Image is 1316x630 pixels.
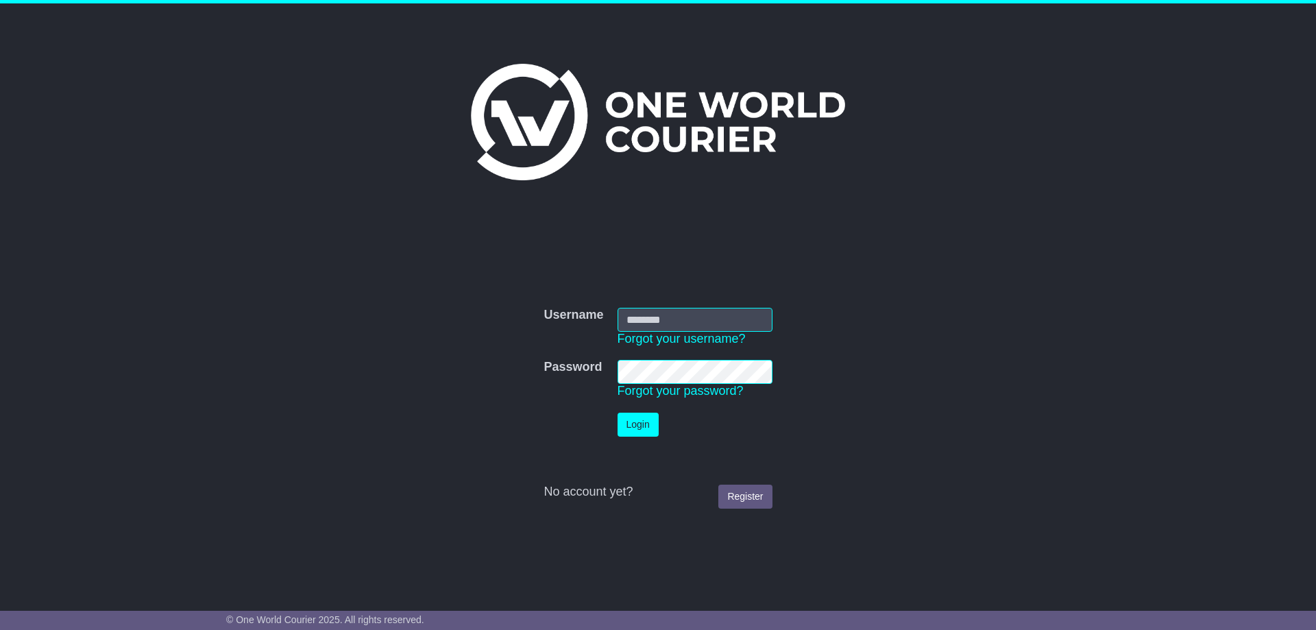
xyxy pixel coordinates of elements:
div: No account yet? [544,485,772,500]
a: Forgot your username? [618,332,746,346]
img: One World [471,64,845,180]
a: Forgot your password? [618,384,744,398]
label: Password [544,360,602,375]
button: Login [618,413,659,437]
span: © One World Courier 2025. All rights reserved. [226,614,424,625]
label: Username [544,308,603,323]
a: Register [718,485,772,509]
